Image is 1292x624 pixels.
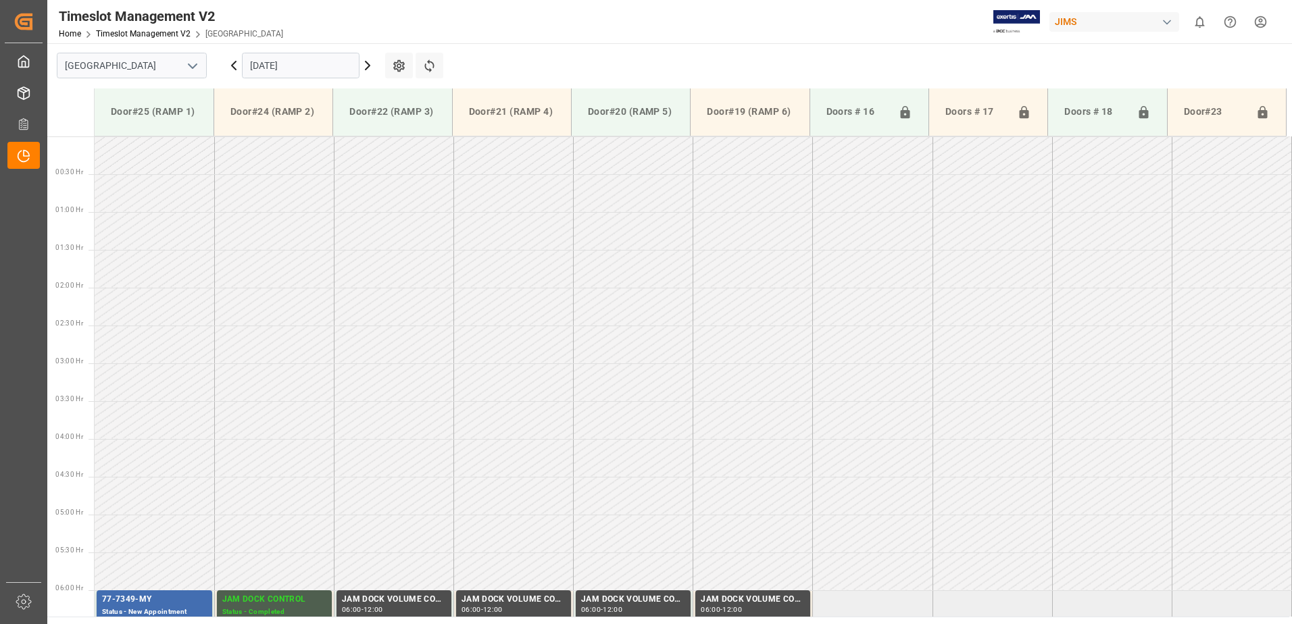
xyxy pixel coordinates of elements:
div: 06:00 [342,606,362,613]
div: Door#19 (RAMP 6) [701,99,798,124]
div: Door#21 (RAMP 4) [464,99,560,124]
div: Door#23 [1178,99,1250,125]
span: 03:30 Hr [55,395,83,402]
span: 02:30 Hr [55,319,83,327]
div: 06:00 [701,606,720,613]
div: Door#24 (RAMP 2) [225,99,322,124]
div: 06:00 [581,606,601,613]
div: 12:00 [364,606,383,613]
div: 77-7349-MY [102,593,207,606]
input: DD.MM.YYYY [242,53,359,78]
div: 06:00 [462,606,481,613]
div: JIMS [1049,12,1179,32]
a: Timeslot Management V2 [96,29,191,38]
div: - [601,606,603,613]
span: 06:00 Hr [55,584,83,592]
button: JIMS [1049,9,1185,34]
img: Exertis%20JAM%20-%20Email%20Logo.jpg_1722504956.jpg [993,10,1040,34]
div: 12:00 [483,606,503,613]
div: 12:00 [603,606,622,613]
div: Status - Completed [222,606,326,618]
div: JAM DOCK VOLUME CONTROL [462,593,566,606]
div: - [481,606,483,613]
div: 12:00 [722,606,742,613]
div: Door#22 (RAMP 3) [344,99,441,124]
span: 01:30 Hr [55,244,83,251]
span: 04:00 Hr [55,433,83,440]
div: JAM DOCK VOLUME CONTROL [342,593,446,606]
div: Status - New Appointment [102,606,207,618]
span: 01:00 Hr [55,206,83,213]
div: Door#25 (RAMP 1) [105,99,203,124]
div: Doors # 17 [940,99,1012,125]
div: - [362,606,364,613]
a: Home [59,29,81,38]
span: 05:00 Hr [55,509,83,516]
span: 00:30 Hr [55,168,83,176]
span: 02:00 Hr [55,282,83,289]
div: - [720,606,722,613]
div: JAM DOCK VOLUME CONTROL [701,593,805,606]
button: Help Center [1215,7,1245,37]
input: Type to search/select [57,53,207,78]
div: JAM DOCK VOLUME CONTROL [581,593,685,606]
span: 05:30 Hr [55,546,83,554]
div: Doors # 16 [821,99,893,125]
button: show 0 new notifications [1185,7,1215,37]
div: Door#20 (RAMP 5) [582,99,679,124]
div: Timeslot Management V2 [59,6,283,26]
span: 04:30 Hr [55,471,83,478]
div: JAM DOCK CONTROL [222,593,326,606]
div: Doors # 18 [1059,99,1130,125]
span: 03:00 Hr [55,357,83,365]
button: open menu [182,55,202,76]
